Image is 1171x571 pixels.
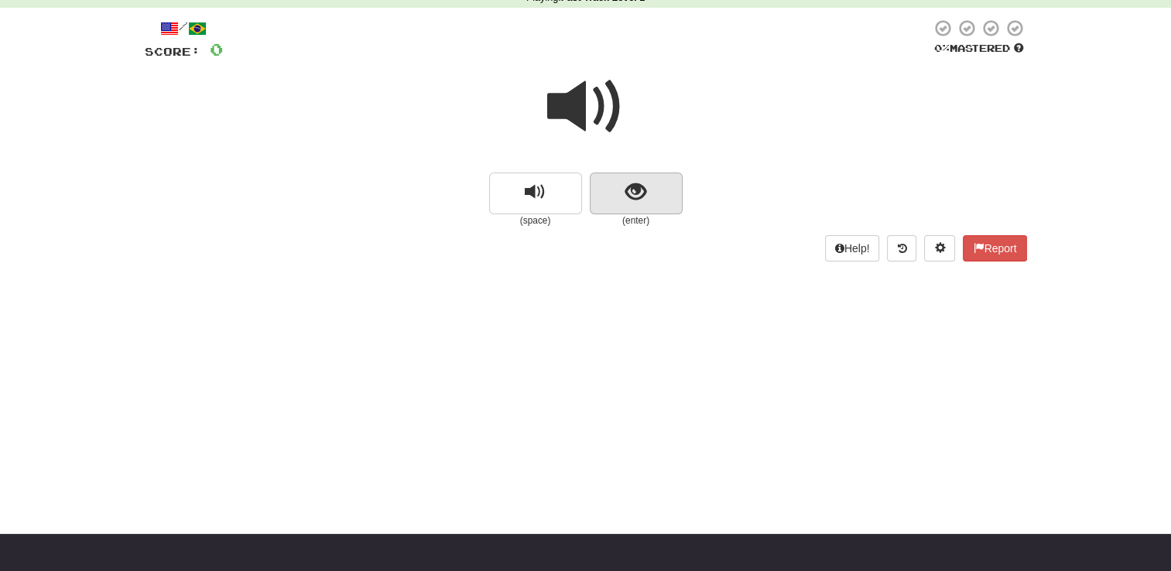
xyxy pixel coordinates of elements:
[825,235,880,262] button: Help!
[489,173,582,214] button: replay audio
[931,42,1027,56] div: Mastered
[590,173,683,214] button: show sentence
[145,19,223,38] div: /
[963,235,1026,262] button: Report
[145,45,200,58] span: Score:
[489,214,582,227] small: (space)
[590,214,683,227] small: (enter)
[887,235,916,262] button: Round history (alt+y)
[934,42,950,54] span: 0 %
[210,39,223,59] span: 0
